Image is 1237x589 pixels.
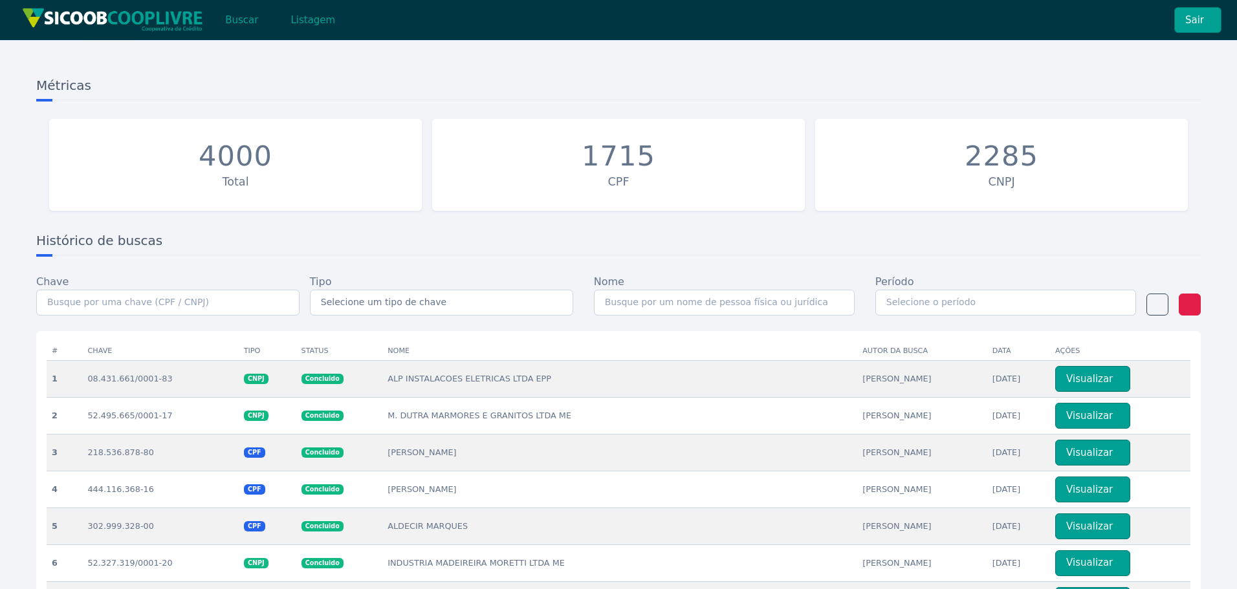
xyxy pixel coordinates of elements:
td: [DATE] [987,471,1050,508]
th: 2 [47,397,82,434]
label: Chave [36,274,69,290]
td: INDUSTRIA MADEIREIRA MORETTI LTDA ME [382,544,857,581]
span: CPF [244,447,265,458]
td: ALP INSTALACOES ELETRICAS LTDA EPP [382,360,857,397]
th: 6 [47,544,82,581]
td: [PERSON_NAME] [382,434,857,471]
td: [DATE] [987,508,1050,544]
span: CNPJ [244,374,268,384]
td: [PERSON_NAME] [857,544,987,581]
input: Busque por um nome de pessoa física ou jurídica [594,290,855,316]
button: Buscar [214,7,269,33]
td: M. DUTRA MARMORES E GRANITOS LTDA ME [382,397,857,434]
span: Concluido [301,521,344,531]
div: Total [56,173,415,190]
th: Ações [1050,341,1190,361]
td: 52.495.665/0001-17 [82,397,238,434]
input: Busque por uma chave (CPF / CNPJ) [36,290,300,316]
button: Visualizar [1055,513,1130,539]
button: Listagem [279,7,346,33]
span: Concluido [301,484,344,495]
label: Nome [594,274,624,290]
th: Autor da busca [857,341,987,361]
span: Concluido [301,411,344,421]
td: [DATE] [987,397,1050,434]
button: Visualizar [1055,366,1130,392]
img: img/sicoob_cooplivre.png [22,8,203,32]
th: 4 [47,471,82,508]
td: [PERSON_NAME] [857,360,987,397]
div: 4000 [199,140,272,173]
th: Nome [382,341,857,361]
div: 2285 [965,140,1038,173]
td: 218.536.878-80 [82,434,238,471]
th: 5 [47,508,82,544]
input: Selecione o período [875,290,1136,316]
th: 3 [47,434,82,471]
td: [PERSON_NAME] [382,471,857,508]
td: [DATE] [987,434,1050,471]
td: [PERSON_NAME] [857,434,987,471]
td: 444.116.368-16 [82,471,238,508]
span: CNPJ [244,558,268,568]
span: CPF [244,521,265,531]
button: Visualizar [1055,550,1130,576]
span: Concluido [301,558,344,568]
label: Período [875,274,914,290]
td: ALDECIR MARQUES [382,508,857,544]
td: [DATE] [987,544,1050,581]
h3: Métricas [36,76,1201,100]
button: Visualizar [1055,440,1130,466]
span: Concluido [301,374,344,384]
th: Tipo [239,341,296,361]
td: 08.431.661/0001-83 [82,360,238,397]
td: 302.999.328-00 [82,508,238,544]
th: # [47,341,82,361]
th: 1 [47,360,82,397]
button: Visualizar [1055,477,1130,502]
td: [PERSON_NAME] [857,508,987,544]
td: [PERSON_NAME] [857,471,987,508]
td: [PERSON_NAME] [857,397,987,434]
td: [DATE] [987,360,1050,397]
th: Chave [82,341,238,361]
span: CPF [244,484,265,495]
span: CNPJ [244,411,268,421]
th: Status [296,341,383,361]
td: 52.327.319/0001-20 [82,544,238,581]
div: CNPJ [822,173,1181,190]
button: Visualizar [1055,403,1130,429]
div: CPF [439,173,798,190]
h3: Histórico de buscas [36,231,1201,255]
span: Concluido [301,447,344,458]
div: 1715 [582,140,655,173]
button: Sair [1174,7,1221,33]
label: Tipo [310,274,332,290]
th: Data [987,341,1050,361]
